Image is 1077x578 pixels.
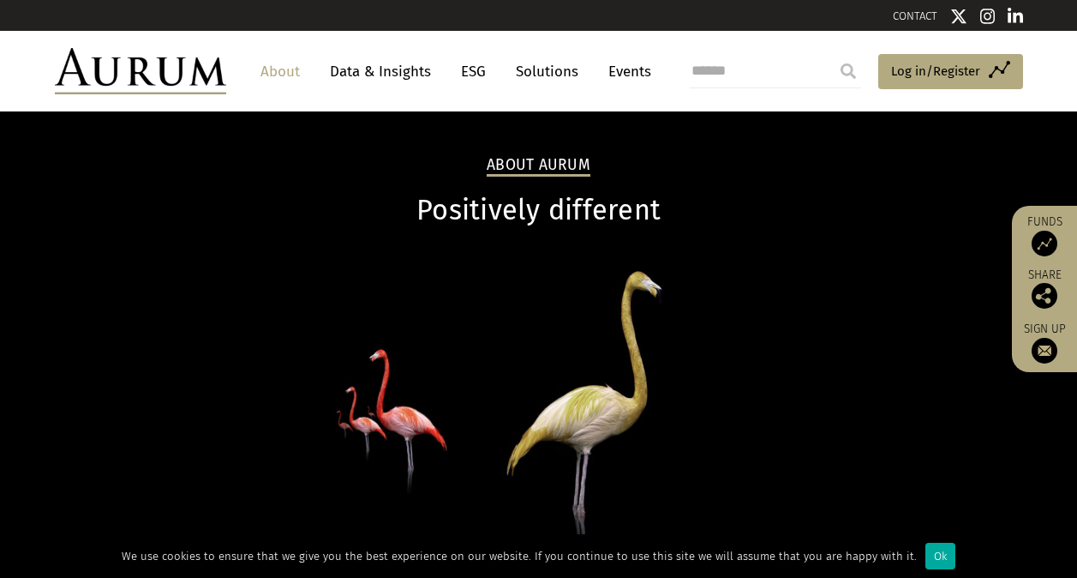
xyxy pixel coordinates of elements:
div: Ok [925,543,955,569]
a: Data & Insights [321,56,440,87]
img: Access Funds [1032,231,1057,256]
a: Funds [1020,214,1068,256]
div: Share [1020,269,1068,309]
a: Log in/Register [878,54,1023,90]
img: Instagram icon [980,8,996,25]
img: Sign up to our newsletter [1032,338,1057,364]
img: Share this post [1032,283,1057,309]
img: Twitter icon [950,8,967,25]
img: Aurum [55,48,226,94]
a: Sign up [1020,322,1068,364]
span: Log in/Register [891,61,980,81]
input: Submit [831,54,865,88]
a: About [252,56,308,87]
h2: About Aurum [487,156,590,177]
a: ESG [452,56,494,87]
h1: Positively different [55,194,1023,227]
img: Linkedin icon [1008,8,1023,25]
a: CONTACT [893,9,937,22]
a: Solutions [507,56,587,87]
a: Events [600,56,651,87]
